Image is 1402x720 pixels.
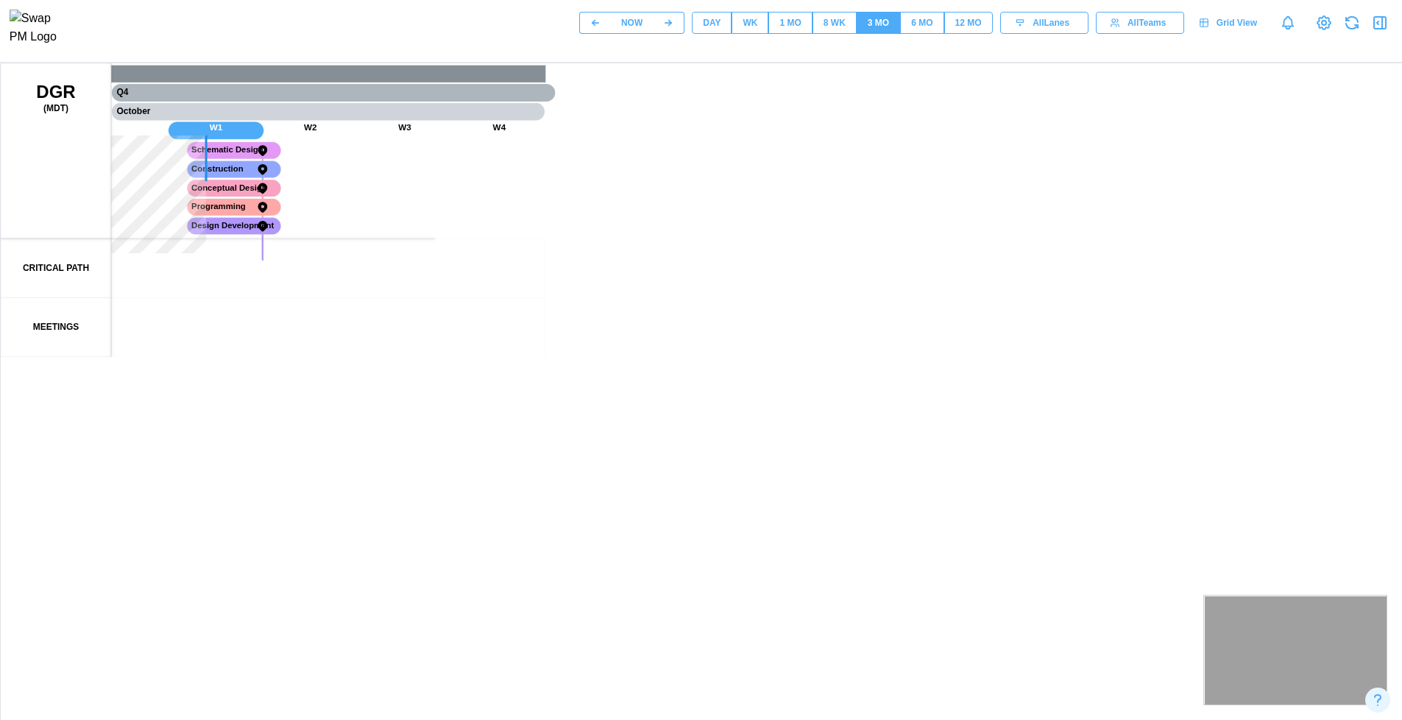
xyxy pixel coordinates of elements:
[1096,12,1184,34] button: AllTeams
[1033,13,1069,33] span: All Lanes
[1217,13,1257,33] span: Grid View
[1342,13,1362,33] button: Refresh Grid
[900,12,943,34] button: 6 MO
[857,12,900,34] button: 3 MO
[703,16,721,30] div: DAY
[1370,13,1390,33] button: Open Drawer
[1275,10,1300,35] a: Notifications
[812,12,857,34] button: 8 WK
[743,16,757,30] div: WK
[692,12,732,34] button: DAY
[768,12,812,34] button: 1 MO
[911,16,932,30] div: 6 MO
[955,16,982,30] div: 12 MO
[1127,13,1166,33] span: All Teams
[1314,13,1334,33] a: View Project
[868,16,889,30] div: 3 MO
[824,16,846,30] div: 8 WK
[10,10,69,46] img: Swap PM Logo
[944,12,993,34] button: 12 MO
[732,12,768,34] button: WK
[1192,12,1268,34] a: Grid View
[1000,12,1088,34] button: AllLanes
[621,16,642,30] div: NOW
[611,12,653,34] button: NOW
[779,16,801,30] div: 1 MO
